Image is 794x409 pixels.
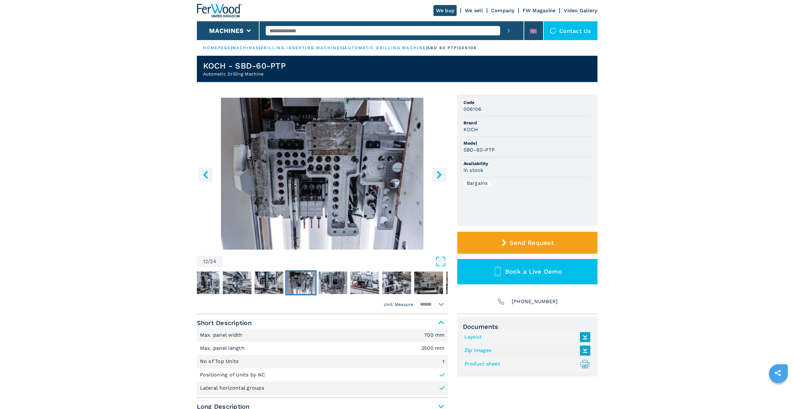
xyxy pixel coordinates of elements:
h3: in stock [464,167,484,174]
a: HOMEPAGE [203,45,231,50]
a: FW Magazine [523,8,556,13]
p: Max. panel width [200,332,244,339]
a: sharethis [770,365,786,381]
em: 700 mm [424,333,445,338]
span: Code [464,99,591,106]
span: Send Request [510,239,554,246]
span: | [259,45,260,50]
a: automatic drilling machine [344,45,426,50]
span: Availability [464,160,591,167]
a: We buy [433,5,457,16]
em: 1 [443,359,444,364]
img: 22000ae41f9cadb94b713767f2e8a9e5 [414,272,443,294]
img: 80cef4eb1c2326493529ff5043cf0466 [350,272,379,294]
div: Contact us [544,21,597,40]
button: Go to Slide 17 [445,270,476,295]
span: Model [464,140,591,146]
a: Video Gallery [564,8,597,13]
span: Short Description [197,317,448,329]
button: submit-button [500,21,517,40]
img: Phone [497,297,505,306]
img: 8eff5edd1f64c7b2e32c63a3d927e2c4 [223,272,251,294]
a: Layout [464,332,587,342]
p: No of Top Units [200,358,240,365]
button: Go to Slide 12 [285,270,316,295]
em: Unit Measure [384,301,413,308]
span: | [426,45,427,50]
a: drilling inserting machines [260,45,343,50]
span: Documents [463,323,592,330]
button: Go to Slide 13 [317,270,348,295]
button: Open Fullscreen [224,256,446,267]
a: We sell [465,8,483,13]
p: Lateral horizontal groups [200,385,264,391]
h2: Automatic Drilling Machine [203,71,286,77]
button: Send Request [457,232,597,254]
button: left-button [198,168,213,182]
span: Brand [464,120,591,126]
div: Go to Slide 12 [197,98,448,250]
button: Go to Slide 15 [381,270,412,295]
button: Go to Slide 11 [253,270,284,295]
div: Short Description [197,329,448,395]
img: f7cb67e2b1372de03a8a9d38c3d8f362 [286,272,315,294]
img: Ferwood [197,4,242,18]
h3: 006106 [464,106,482,113]
p: sbd 60 ptp | [427,45,458,51]
p: 006106 [458,45,477,51]
p: Positioning of Units by NC [200,371,265,378]
h3: SBD-60-PTP [464,146,495,153]
span: | [231,45,232,50]
div: Bargains [464,181,491,186]
img: Automatic Drilling Machine KOCH SBD-60-PTP [197,98,448,250]
a: Zip Images [464,345,587,356]
img: eb03e868c998f4348e8efc824ace6b24 [191,272,219,294]
button: Go to Slide 9 [189,270,221,295]
img: 94c094405cec2e8cb77cb4199cabbb51 [446,272,475,294]
img: 1987d95eb11a263fc8572022ed524015 [254,272,283,294]
span: / [208,259,210,264]
button: Go to Slide 14 [349,270,380,295]
span: [PHONE_NUMBER] [512,297,558,306]
em: 2500 mm [421,346,445,351]
span: | [343,45,344,50]
a: Product sheet [464,359,587,369]
a: machines [232,45,259,50]
span: 12 [203,259,208,264]
span: Book a Live Demo [505,268,562,275]
button: Go to Slide 10 [221,270,253,295]
button: Machines [209,27,243,34]
button: Go to Slide 16 [413,270,444,295]
a: Company [491,8,515,13]
h1: KOCH - SBD-60-PTP [203,61,286,71]
button: Book a Live Demo [457,259,597,284]
span: 24 [210,259,216,264]
img: 3bbaa12766bd90b6c356604c11b1100f [382,272,411,294]
iframe: Chat [767,381,789,404]
img: 3a8cf0239354409d652d2184559f6b13 [318,272,347,294]
p: Max. panel length [200,345,246,352]
h3: KOCH [464,126,478,133]
img: Contact us [550,28,556,34]
button: right-button [432,168,446,182]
